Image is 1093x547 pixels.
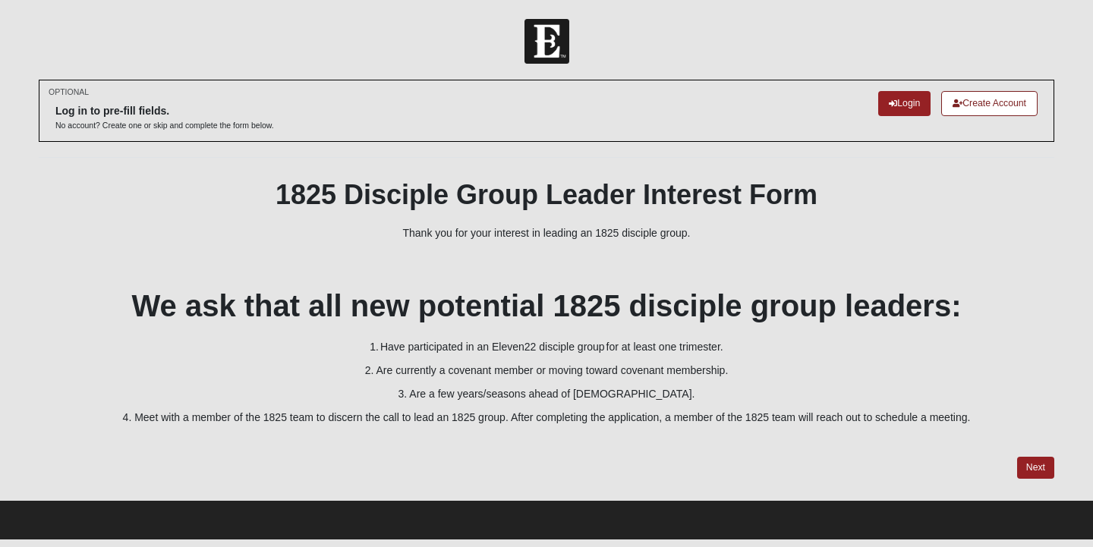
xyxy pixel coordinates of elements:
[55,105,274,118] h6: Log in to pre-fill fields.
[878,91,931,116] a: Login
[39,288,1054,324] h2: We ask that all new potential 1825 disciple group leaders:
[1017,457,1054,479] a: Next
[39,386,1054,402] p: 3. Are a few years/seasons ahead of [DEMOGRAPHIC_DATA].
[524,19,569,64] img: Church of Eleven22 Logo
[39,363,1054,379] p: 2. Are currently a covenant member or moving toward covenant membership.
[39,178,1054,211] h1: 1825 Disciple Group Leader Interest Form
[39,339,1054,355] p: 1. Have participated in an Eleven22 disciple group for at least one trimester.
[39,410,1054,426] p: 4. Meet with a member of the 1825 team to discern the call to lead an 1825 group. After completin...
[39,225,1054,241] p: Thank you for your interest in leading an 1825 disciple group.
[941,91,1038,116] a: Create Account
[49,86,89,98] small: OPTIONAL
[55,120,274,131] p: No account? Create one or skip and complete the form below.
